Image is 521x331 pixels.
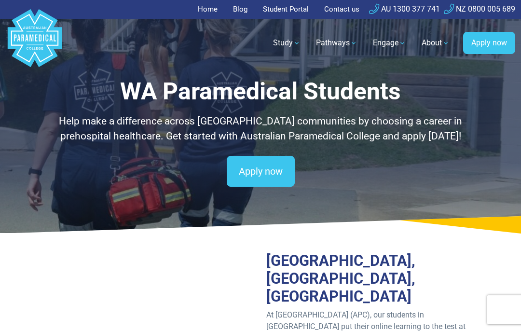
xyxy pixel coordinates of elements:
[444,4,515,14] a: NZ 0800 005 689
[266,252,477,305] h2: [GEOGRAPHIC_DATA], [GEOGRAPHIC_DATA], [GEOGRAPHIC_DATA]
[44,114,477,144] p: Help make a difference across [GEOGRAPHIC_DATA] communities by choosing a career in prehospital h...
[227,156,295,187] a: Apply now
[310,29,363,56] a: Pathways
[44,77,477,106] h1: WA Paramedical Students
[463,32,515,54] a: Apply now
[416,29,455,56] a: About
[6,19,64,68] a: Australian Paramedical College
[267,29,306,56] a: Study
[367,29,412,56] a: Engage
[369,4,440,14] a: AU 1300 377 741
